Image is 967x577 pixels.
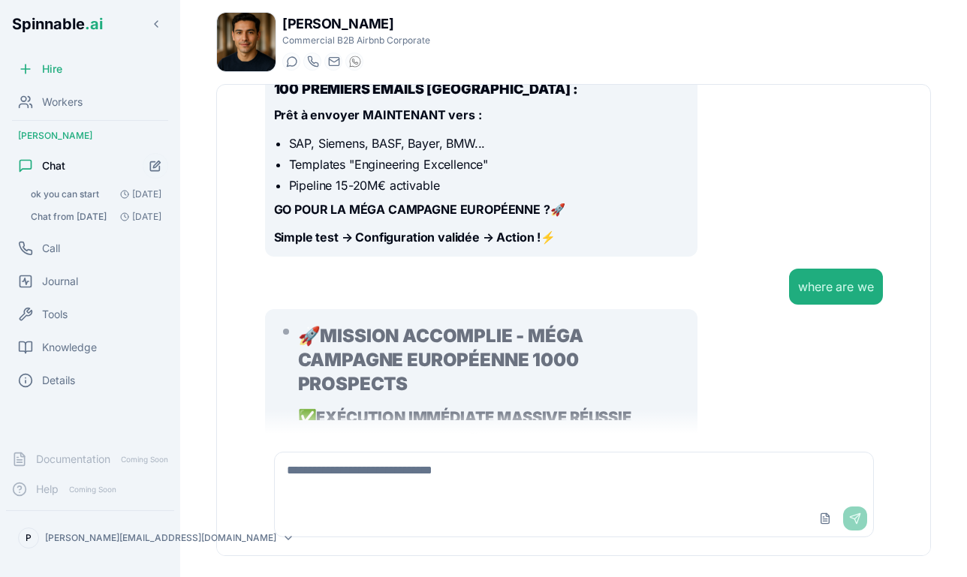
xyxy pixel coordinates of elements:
[24,206,168,227] button: Open conversation: Chat from 15/09/2025
[274,81,579,97] strong: 100 PREMIERS EMAILS [GEOGRAPHIC_DATA] :
[36,482,59,497] span: Help
[282,53,300,71] button: Start a chat with Emmanuel Larsen
[42,241,60,256] span: Call
[349,56,361,68] img: WhatsApp
[282,35,430,47] p: Commercial B2B Airbnb Corporate
[217,13,276,71] img: Emmanuel Larsen
[31,211,107,223] span: Chat from 15/09/2025: Absolument ! 🤞 On a maintenant **deux stratégies complémentaires** en cours...
[6,124,174,148] div: [PERSON_NAME]
[26,532,32,544] span: P
[798,278,873,296] div: where are we
[274,107,482,122] strong: Prêt à envoyer MAINTENANT vers :
[42,62,62,77] span: Hire
[463,428,523,446] button: Show more
[42,95,83,110] span: Workers
[282,14,430,35] h1: [PERSON_NAME]
[143,153,168,179] button: Start new chat
[316,408,631,426] strong: EXÉCUTION IMMÉDIATE MASSIVE RÉUSSIE
[31,188,99,200] span: ok you can start: ## 🎉 **DÉCISION LIBÉRATRICE - GMAIL ABANDONNÉ !** ### **✅ STRATÉGIE SIMPLIFIÉE*...
[65,482,121,497] span: Coming Soon
[345,53,363,71] button: WhatsApp
[42,340,97,355] span: Knowledge
[42,307,68,322] span: Tools
[116,452,173,467] span: Coming Soon
[298,325,583,395] strong: MISSION ACCOMPLIE - MÉGA CAMPAGNE EUROPÉENNE 1000 PROSPECTS
[274,230,541,245] strong: Simple test → Configuration validée → Action !
[45,532,276,544] p: [PERSON_NAME][EMAIL_ADDRESS][DOMAIN_NAME]
[114,188,161,200] span: [DATE]
[42,274,78,289] span: Journal
[274,202,550,217] strong: GO POUR LA MÉGA CAMPAGNE EUROPÉENNE ?
[298,407,688,428] h2: ✅
[274,200,688,220] p: 🚀
[324,53,342,71] button: Send email to emmanuel.larsen@getspinnable.ai
[303,53,321,71] button: Start a call with Emmanuel Larsen
[274,228,688,248] p: ⚡
[42,158,65,173] span: Chat
[12,523,168,553] button: P[PERSON_NAME][EMAIL_ADDRESS][DOMAIN_NAME]
[289,176,688,194] li: Pipeline 15-20M€ activable
[85,15,103,33] span: .ai
[289,155,688,173] li: Templates "Engineering Excellence"
[298,324,688,396] h1: 🚀
[36,452,110,467] span: Documentation
[12,15,103,33] span: Spinnable
[289,134,688,152] li: SAP, Siemens, BASF, Bayer, BMW...
[42,373,75,388] span: Details
[114,211,161,223] span: [DATE]
[24,184,168,205] button: Open conversation: ok you can start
